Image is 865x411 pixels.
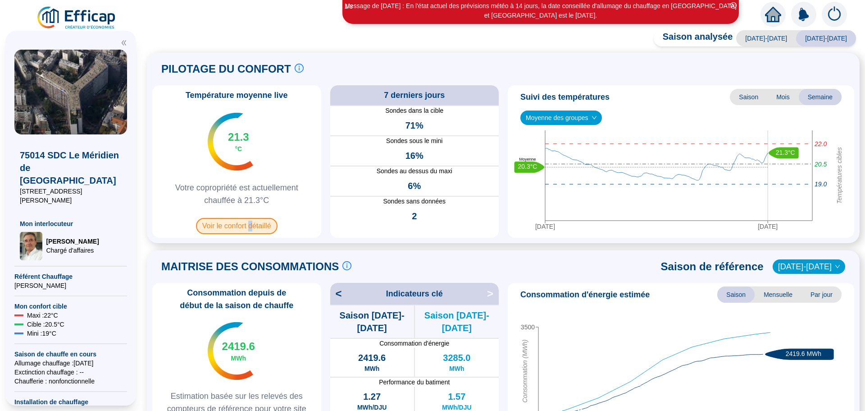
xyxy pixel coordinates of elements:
span: close-circle [730,2,737,9]
span: Mini : 19 °C [27,329,56,338]
tspan: 3500 [521,323,535,331]
img: Chargé d'affaires [20,232,42,261]
i: 1 / 3 [345,3,353,10]
span: Indicateurs clé [386,287,443,300]
span: [STREET_ADDRESS][PERSON_NAME] [20,187,122,205]
text: 20.3°C [518,163,537,170]
span: down [835,264,840,269]
span: Chargé d'affaires [46,246,99,255]
span: info-circle [295,64,304,73]
span: < [330,286,342,301]
span: Consommation depuis de début de la saison de chauffe [156,286,318,312]
text: Moyenne [519,157,536,162]
img: indicateur températures [208,113,253,171]
img: alerts [791,2,816,27]
span: Par jour [801,286,842,303]
span: 1.27 [363,390,381,403]
span: Exctinction chauffage : -- [14,368,127,377]
span: Saison [717,286,755,303]
span: Cible : 20.5 °C [27,320,64,329]
tspan: [DATE] [535,223,555,230]
span: info-circle [342,261,351,270]
span: Mon interlocuteur [20,219,122,228]
span: [DATE]-[DATE] [796,30,856,46]
span: Saison [DATE]-[DATE] [415,309,499,334]
span: Mensuelle [755,286,801,303]
img: alerts [822,2,847,27]
span: Saison analysée [654,30,733,46]
span: 2016-2017 [778,260,840,273]
text: 21.3°C [776,149,795,156]
span: Semaine [799,89,842,105]
span: home [765,6,781,23]
span: °C [235,144,242,153]
div: Message de [DATE] : En l'état actuel des prévisions météo à 14 jours, la date conseillée d'alluma... [344,1,738,20]
span: double-left [121,40,127,46]
span: Saison de référence [661,259,764,274]
span: 16% [405,149,423,162]
tspan: 20.5 [814,161,827,168]
span: Maxi : 22 °C [27,311,58,320]
span: MWh [449,364,464,373]
span: 6% [408,180,421,192]
span: 71% [405,119,423,132]
tspan: Consommation (MWh) [521,340,528,403]
span: down [592,115,597,120]
span: [PERSON_NAME] [14,281,127,290]
span: PILOTAGE DU CONFORT [161,62,291,76]
tspan: Températures cibles [836,147,843,204]
img: efficap energie logo [36,5,118,31]
span: MAITRISE DES CONSOMMATIONS [161,259,339,274]
span: Référent Chauffage [14,272,127,281]
tspan: [DATE] [758,223,778,230]
span: Saison [730,89,767,105]
span: 1.57 [448,390,465,403]
span: 75014 SDC Le Méridien de [GEOGRAPHIC_DATA] [20,149,122,187]
span: Performance du batiment [330,378,499,387]
span: 2 [412,210,417,222]
span: Mon confort cible [14,302,127,311]
span: 3285.0 [443,351,470,364]
span: Votre copropriété est actuellement chauffée à 21.3°C [156,181,318,207]
span: Chaufferie : non fonctionnelle [14,377,127,386]
span: Sondes au dessus du maxi [330,166,499,176]
span: Température moyenne live [180,89,293,102]
span: Voir le confort détaillé [196,218,278,234]
span: Saison de chauffe en cours [14,350,127,359]
span: Suivi des températures [520,91,610,103]
span: 2419.6 [358,351,386,364]
span: [PERSON_NAME] [46,237,99,246]
tspan: 22.0 [814,140,827,148]
span: Consommation d'énergie [330,339,499,348]
span: > [487,286,499,301]
span: 2419.6 [222,339,255,354]
img: indicateur températures [208,322,253,380]
span: [DATE]-[DATE] [736,30,796,46]
span: Sondes sous le mini [330,136,499,146]
span: MWh [364,364,379,373]
span: Sondes sans données [330,197,499,206]
text: 2419.6 MWh [786,350,821,357]
span: 7 derniers jours [384,89,445,102]
span: Consommation d'énergie estimée [520,288,650,301]
span: MWh [231,354,246,363]
tspan: 19.0 [815,180,827,188]
span: 21.3 [228,130,249,144]
span: Saison [DATE]-[DATE] [330,309,414,334]
span: Mois [767,89,799,105]
span: Installation de chauffage [14,397,127,406]
span: Moyenne des groupes [526,111,596,125]
span: Allumage chauffage : [DATE] [14,359,127,368]
span: Sondes dans la cible [330,106,499,115]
